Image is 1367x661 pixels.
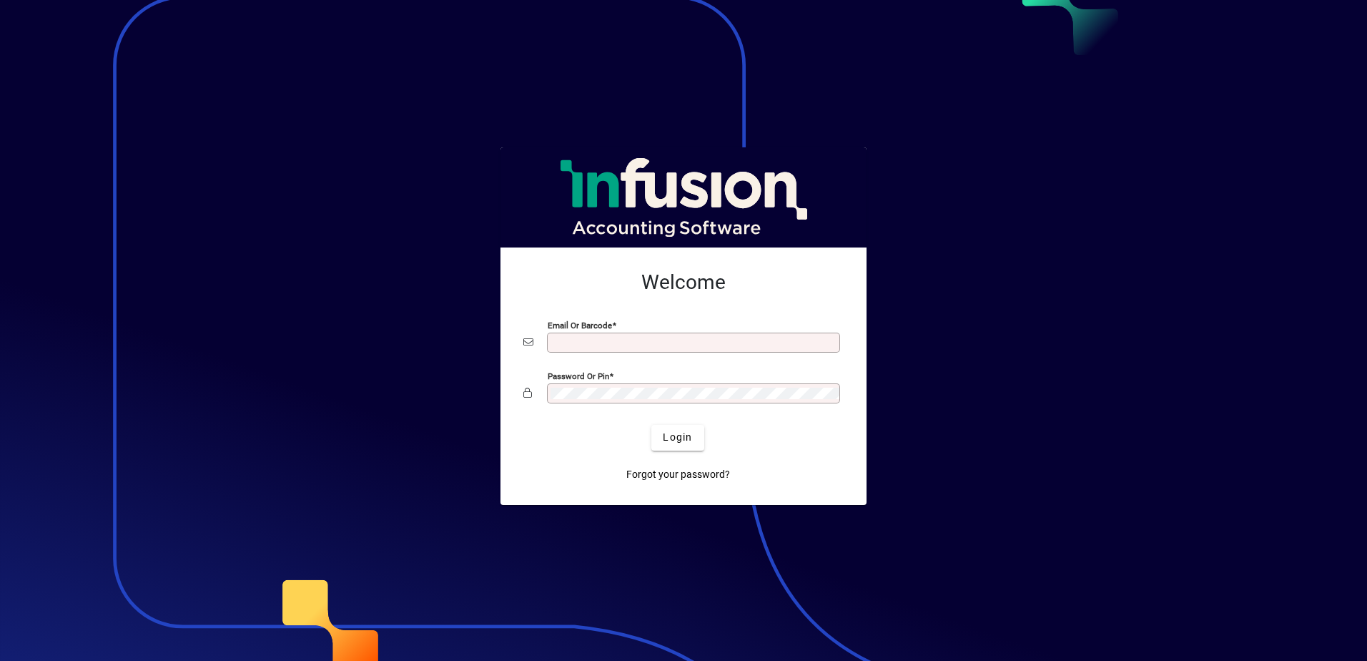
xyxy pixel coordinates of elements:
[663,430,692,445] span: Login
[651,425,704,451] button: Login
[626,467,730,482] span: Forgot your password?
[548,371,609,381] mat-label: Password or Pin
[523,270,844,295] h2: Welcome
[548,320,612,330] mat-label: Email or Barcode
[621,462,736,488] a: Forgot your password?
